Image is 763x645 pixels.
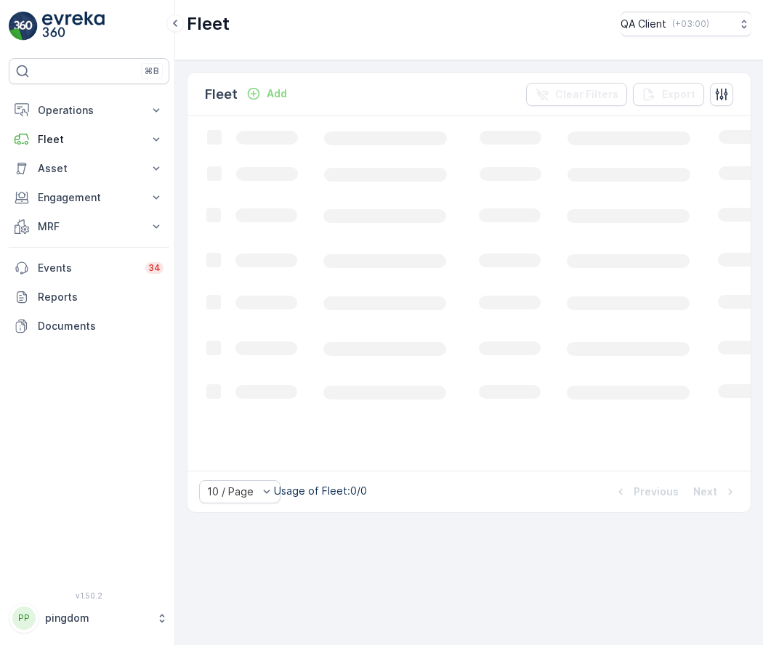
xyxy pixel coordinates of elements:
[38,290,163,304] p: Reports
[692,483,739,500] button: Next
[621,17,666,31] p: QA Client
[267,86,287,101] p: Add
[38,190,140,205] p: Engagement
[9,183,169,212] button: Engagement
[148,262,161,274] p: 34
[9,283,169,312] a: Reports
[12,607,36,630] div: PP
[693,484,717,499] p: Next
[38,261,137,275] p: Events
[274,484,367,498] p: Usage of Fleet : 0/0
[38,132,140,147] p: Fleet
[9,591,169,600] span: v 1.50.2
[526,83,627,106] button: Clear Filters
[621,12,751,36] button: QA Client(+03:00)
[42,12,105,41] img: logo_light-DOdMpM7g.png
[633,83,704,106] button: Export
[9,154,169,183] button: Asset
[9,603,169,633] button: PPpingdom
[187,12,230,36] p: Fleet
[9,253,169,283] a: Events34
[38,161,140,176] p: Asset
[145,65,159,77] p: ⌘B
[662,87,695,102] p: Export
[634,484,679,499] p: Previous
[612,483,680,500] button: Previous
[205,84,238,105] p: Fleet
[38,103,140,118] p: Operations
[9,12,38,41] img: logo
[45,611,149,625] p: pingdom
[38,219,140,234] p: MRF
[9,125,169,154] button: Fleet
[38,319,163,333] p: Documents
[672,18,709,30] p: ( +03:00 )
[9,96,169,125] button: Operations
[9,312,169,341] a: Documents
[241,85,293,102] button: Add
[9,212,169,241] button: MRF
[555,87,618,102] p: Clear Filters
